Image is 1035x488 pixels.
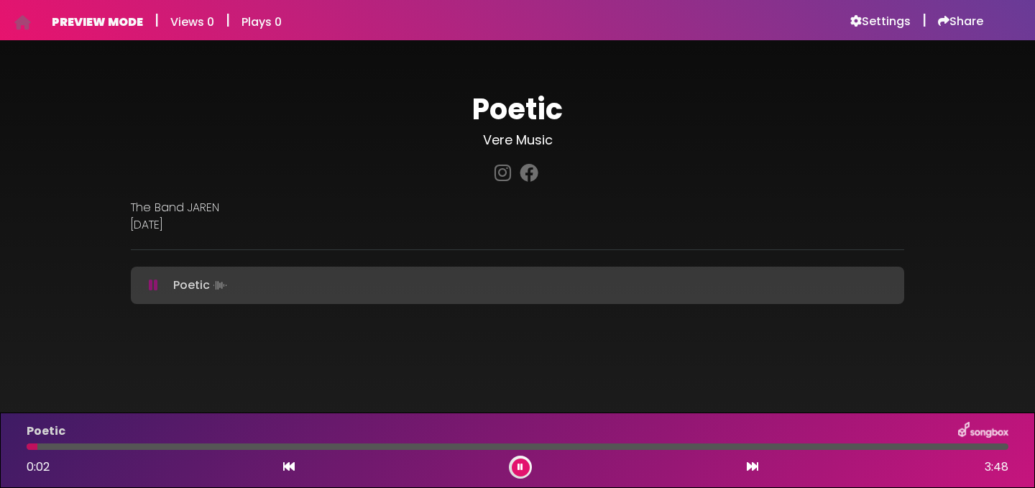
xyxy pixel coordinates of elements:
[173,275,230,295] p: Poetic
[938,14,983,29] a: Share
[226,11,230,29] h5: |
[131,216,904,234] p: [DATE]
[52,15,143,29] h6: PREVIEW MODE
[850,14,911,29] a: Settings
[210,275,230,295] img: waveform4.gif
[131,199,904,216] p: The Band JAREN
[155,11,159,29] h5: |
[241,15,282,29] h6: Plays 0
[131,132,904,148] h3: Vere Music
[131,92,904,126] h1: Poetic
[170,15,214,29] h6: Views 0
[922,11,926,29] h5: |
